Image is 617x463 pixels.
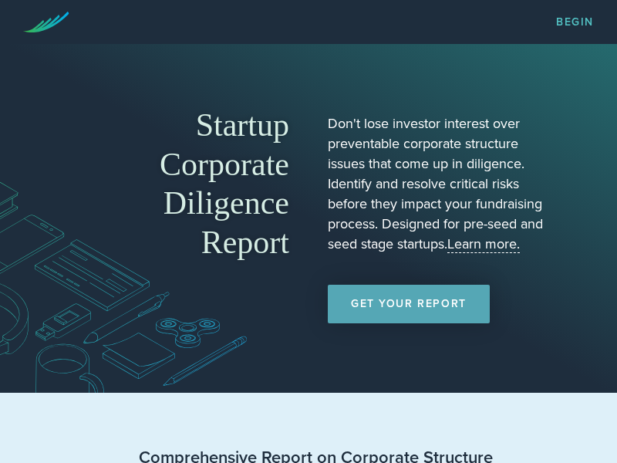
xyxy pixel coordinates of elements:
[447,235,520,253] a: Learn more.
[556,17,594,28] a: Begin
[328,285,490,323] a: Get Your Report
[69,106,289,262] h1: Startup Corporate Diligence Report
[328,113,548,254] p: Don't lose investor interest over preventable corporate structure issues that come up in diligenc...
